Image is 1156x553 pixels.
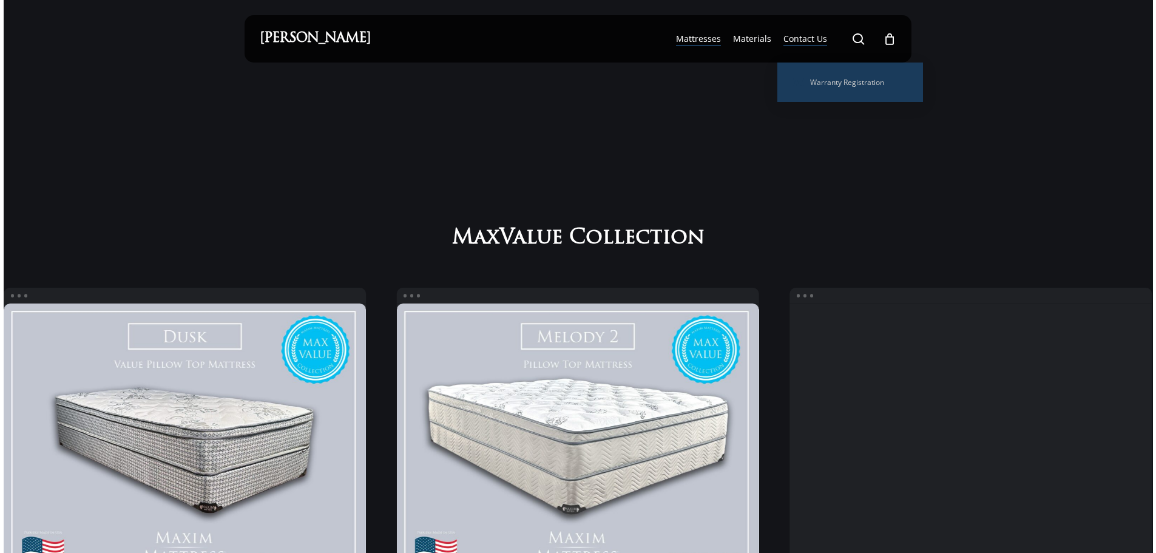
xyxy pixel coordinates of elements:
a: [PERSON_NAME] [260,32,371,46]
h2: MaxValue Collection [446,225,710,251]
a: Contact Us [783,33,827,45]
span: Materials [733,33,771,44]
span: MaxValue [452,226,563,251]
a: Mattresses [676,33,721,45]
a: Materials [733,33,771,45]
span: Contact Us [783,33,827,44]
span: Collection [569,226,705,251]
span: Mattresses [676,33,721,44]
a: Warranty Registration [789,75,911,90]
a: Cart [883,32,896,46]
span: Warranty Registration [810,77,884,87]
nav: Main Menu [670,15,896,63]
